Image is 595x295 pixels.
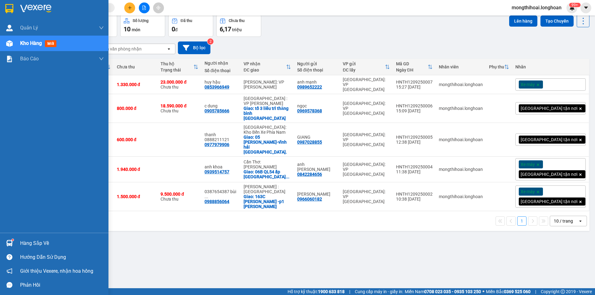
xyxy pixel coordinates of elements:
div: [GEOGRAPHIC_DATA]: Kho Bến Xe Phía Nam [244,125,291,135]
div: 0939514757 [205,169,229,174]
span: Kho hàng [20,40,42,46]
div: Phụ thu [489,64,504,69]
button: Bộ lọc [178,41,210,54]
span: [PHONE_NUMBER] - [DOMAIN_NAME] [16,37,105,60]
span: Hỗ trợ kỹ thuật: [288,288,345,295]
img: logo-vxr [5,4,13,13]
div: Nhân viên [439,64,483,69]
span: [GEOGRAPHIC_DATA] tận nơi [521,199,577,204]
div: [PERSON_NAME]: VP [PERSON_NAME] [244,80,291,89]
th: Toggle SortBy [340,59,393,75]
div: 0842284656 [297,172,322,177]
span: Xe máy [521,162,535,167]
div: HNTH1209250004 [396,164,433,169]
strong: (Công Ty TNHH Chuyển Phát Nhanh Bảo An - MST: 0109597835) [14,25,106,35]
th: Toggle SortBy [393,59,436,75]
span: [GEOGRAPHIC_DATA] tận nơi [521,171,577,177]
div: 15:09 [DATE] [396,108,433,113]
img: warehouse-icon [6,25,13,31]
span: mongthihoai.longhoan [507,4,566,11]
div: 800.000 đ [117,106,155,111]
img: warehouse-icon [6,40,13,47]
div: 0905785666 [205,108,229,113]
div: Số lượng [133,19,148,23]
div: [GEOGRAPHIC_DATA]: VP [GEOGRAPHIC_DATA] [343,162,390,177]
button: caret-down [580,2,591,13]
div: 9.500.000 đ [161,192,198,197]
div: [GEOGRAPHIC_DATA]: VP [GEOGRAPHIC_DATA] [343,189,390,204]
span: mới [45,40,56,47]
div: 0966060182 [297,197,322,202]
span: question-circle [7,254,12,260]
div: 1.330.000 đ [117,82,155,87]
span: món [132,27,140,32]
div: 15:27 [DATE] [396,85,433,89]
span: message [7,282,12,288]
div: Người gửi [297,61,337,66]
div: Cần Thơ: [PERSON_NAME] [244,159,291,169]
span: Cung cấp máy in - giấy in: [355,288,403,295]
div: 10 / trang [554,218,573,224]
div: Hướng dẫn sử dụng [20,253,104,262]
svg: open [578,219,583,223]
span: Giới thiệu Vexere, nhận hoa hồng [20,267,93,275]
div: thanh 0888211121 [205,132,237,142]
div: 600.000 đ [117,137,155,142]
sup: 2 [207,38,214,45]
span: Miền Nam [405,288,481,295]
div: anh minh MẪN [297,162,337,172]
span: Quản Lý [20,24,38,32]
button: file-add [139,2,150,13]
th: Toggle SortBy [240,59,294,75]
div: Giao: 163C bùi thị xuân -p1 bảo lộc lâm đồng [244,194,291,209]
div: ngọc [297,103,337,108]
div: VP gửi [343,61,385,66]
span: [GEOGRAPHIC_DATA] tận nơi [521,137,577,142]
img: solution-icon [6,56,13,62]
span: đ [175,27,178,32]
span: down [99,56,104,61]
div: 12:38 [DATE] [396,140,433,145]
div: HNTH1209250005 [396,135,433,140]
div: 10:38 [DATE] [396,197,433,202]
img: icon-new-feature [569,5,575,11]
span: plus [128,6,132,10]
div: ĐC lấy [343,67,385,72]
span: 0 [172,25,175,33]
span: triệu [232,27,242,32]
div: Ngày ĐH [396,67,428,72]
span: | [349,288,350,295]
div: Mã GD [396,61,428,66]
span: Báo cáo [20,55,39,63]
img: warehouse-icon [6,240,13,246]
span: ... [205,194,208,199]
span: notification [7,268,12,274]
div: Trạng thái [161,67,193,72]
div: 0969578368 [297,108,322,113]
div: HNTH1209250002 [396,192,433,197]
div: mongthihoai.longhoan [439,106,483,111]
div: Nhãn [515,64,586,69]
div: ANH PHƯƠNG [297,192,337,197]
span: Miền Bắc [486,288,531,295]
div: huy hậu [205,80,237,85]
div: c dung [205,103,237,108]
button: plus [124,2,135,13]
div: GIANG [297,135,337,140]
sup: 1 [12,239,14,241]
span: Xe máy [521,189,535,194]
span: | [535,288,536,295]
div: Giao: 06B QL54 ấp giồngg thanh bạch xã trà ôn tỉnh vĩnh long [244,169,291,179]
div: Đã thu [181,19,192,23]
div: Chưa thu [161,103,198,113]
div: 23.000.000 đ [161,80,198,85]
div: 1.940.000 đ [117,167,155,172]
div: Chưa thu [161,80,198,89]
div: Số điện thoại [205,68,237,73]
div: VP nhận [244,61,286,66]
div: Chưa thu [117,64,155,69]
span: file-add [142,6,146,10]
div: HNTH1209250006 [396,103,433,108]
button: Đã thu0đ [168,15,213,37]
div: Người nhận [205,61,237,66]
